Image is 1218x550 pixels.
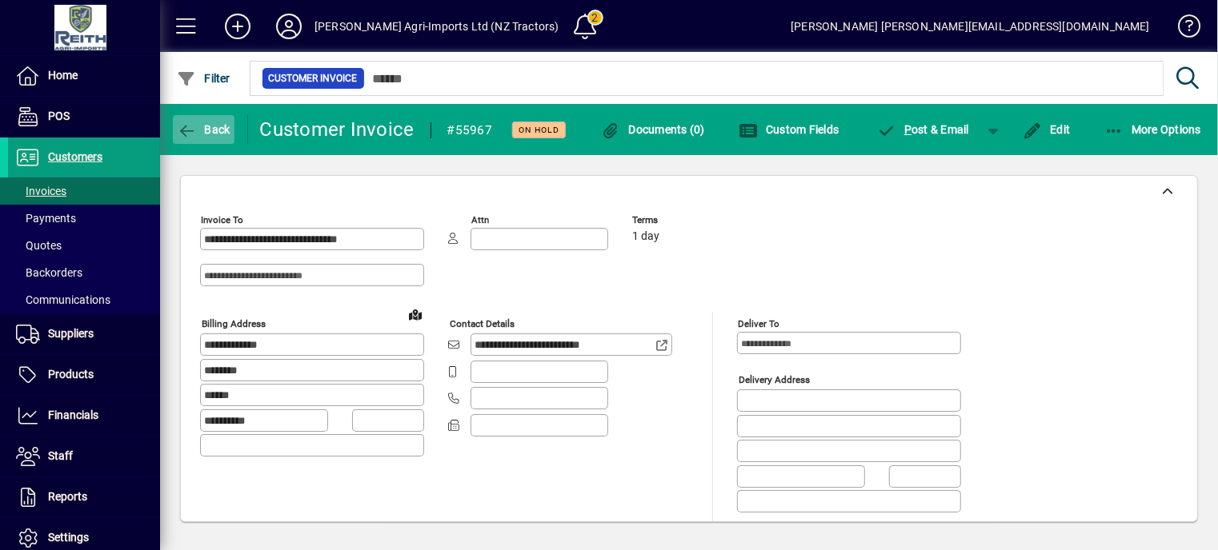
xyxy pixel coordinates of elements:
[904,123,911,136] span: P
[212,12,263,41] button: Add
[260,117,415,142] div: Customer Invoice
[519,125,559,135] span: On hold
[48,150,102,163] span: Customers
[1019,115,1075,144] button: Edit
[160,115,248,144] app-page-header-button: Back
[8,205,160,232] a: Payments
[201,214,243,225] mat-label: Invoice To
[1166,3,1198,55] a: Knowledge Base
[48,449,73,462] span: Staff
[447,118,493,143] div: #55967
[48,327,94,340] span: Suppliers
[16,212,76,225] span: Payments
[471,214,489,225] mat-label: Attn
[1023,123,1071,136] span: Edit
[738,318,779,329] mat-label: Deliver To
[48,531,89,544] span: Settings
[8,97,160,137] a: POS
[48,368,94,381] span: Products
[403,301,428,327] a: View on map
[173,115,234,144] button: Back
[8,436,160,476] a: Staff
[8,56,160,96] a: Home
[8,355,160,395] a: Products
[48,69,78,82] span: Home
[177,72,230,85] span: Filter
[869,115,978,144] button: Post & Email
[632,215,728,225] span: Terms
[48,490,87,503] span: Reports
[8,232,160,259] a: Quotes
[597,115,709,144] button: Documents (0)
[16,266,82,279] span: Backorders
[177,123,230,136] span: Back
[16,239,62,252] span: Quotes
[315,14,559,39] div: [PERSON_NAME] Agri-Imports Ltd (NZ Tractors)
[48,409,98,421] span: Financials
[1100,115,1206,144] button: More Options
[8,177,160,205] a: Invoices
[8,259,160,286] a: Backorders
[8,396,160,436] a: Financials
[8,477,160,517] a: Reports
[16,293,110,306] span: Communications
[8,286,160,313] a: Communications
[173,64,234,93] button: Filter
[263,12,315,41] button: Profile
[48,110,70,122] span: POS
[16,185,66,197] span: Invoices
[877,123,970,136] span: ost & Email
[632,230,659,243] span: 1 day
[739,123,839,136] span: Custom Fields
[8,314,160,354] a: Suppliers
[1104,123,1202,136] span: More Options
[735,115,843,144] button: Custom Fields
[269,70,358,86] span: Customer Invoice
[601,123,705,136] span: Documents (0)
[791,14,1150,39] div: [PERSON_NAME] [PERSON_NAME][EMAIL_ADDRESS][DOMAIN_NAME]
